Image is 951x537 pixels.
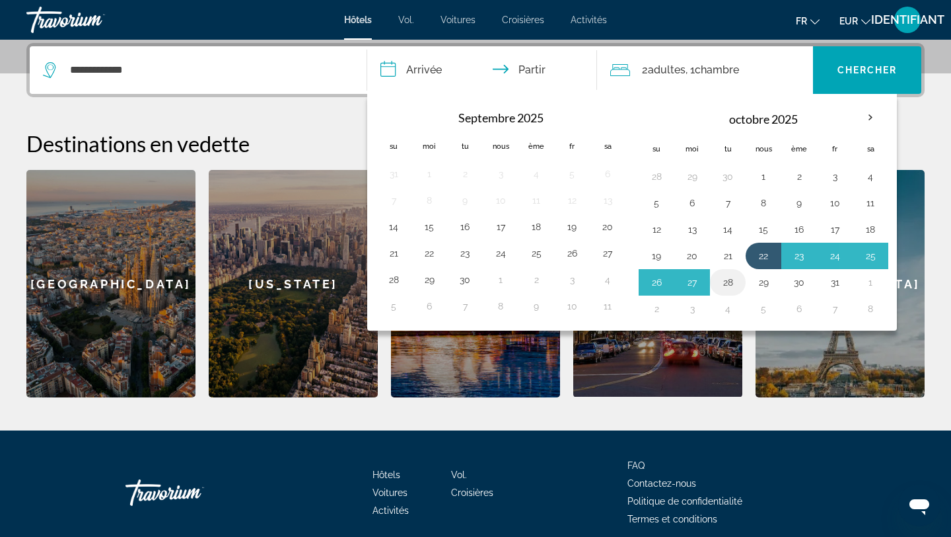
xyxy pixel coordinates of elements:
button: Jour 26 [646,273,667,292]
font: Activités [372,505,409,516]
button: Jour 7 [454,297,475,315]
font: Termes et conditions [627,514,717,524]
button: Jour 5 [646,194,667,212]
button: Jour 8 [490,297,511,315]
button: Jour 7 [824,300,845,318]
button: Jour 5 [561,165,582,183]
a: Travorium [26,3,158,37]
button: Jour 19 [646,247,667,265]
button: Jour 20 [597,218,618,236]
button: Jour 7 [383,191,404,210]
a: [US_STATE] [209,170,378,397]
div: Widget de recherche [30,46,921,94]
button: Jour 6 [682,194,703,212]
button: Jour 21 [717,247,738,265]
iframe: Bouton de lancement de la fenêtre de messagerie [898,484,940,526]
button: Jour 17 [824,220,845,239]
button: Jour 2 [646,300,667,318]
button: Jour 25 [860,247,881,265]
button: Jour 10 [561,297,582,315]
a: Vol. [451,470,467,480]
a: [GEOGRAPHIC_DATA] [26,170,195,397]
button: Jour 2 [454,165,475,183]
button: Jour 21 [383,244,404,263]
font: IDENTIFIANT [871,13,944,26]
button: Jour 7 [717,194,738,212]
button: Jour 5 [753,300,774,318]
a: Voitures [372,487,407,498]
button: Jour 16 [789,220,810,239]
a: Contactez-nous [627,478,696,489]
font: , 1 [686,63,695,76]
button: Jour 31 [824,273,845,292]
a: Croisières [451,487,493,498]
button: Jour 11 [597,297,618,315]
button: Jour 3 [682,300,703,318]
button: Jour 27 [597,244,618,263]
button: Jour 17 [490,218,511,236]
font: Chambre [695,63,739,76]
button: Jour 6 [597,165,618,183]
button: Jour 1 [753,167,774,186]
a: FAQ [627,460,645,471]
font: adultes [648,63,686,76]
button: Menu utilisateur [890,6,925,34]
button: Jour 1 [860,273,881,292]
button: Jour 18 [526,218,547,236]
button: Jour 3 [561,270,582,289]
font: Chercher [837,65,898,75]
button: Jour 8 [419,191,440,210]
button: Jour 9 [454,191,475,210]
button: Jour 13 [682,220,703,239]
a: Activités [571,15,607,25]
font: [GEOGRAPHIC_DATA] [30,277,192,291]
button: Jour 30 [717,167,738,186]
button: Jour 27 [682,273,703,292]
button: Jour 2 [789,167,810,186]
button: Jour 23 [789,247,810,265]
button: Jour 10 [824,194,845,212]
button: Dates d'arrivée et de départ [367,46,597,94]
button: Mois prochain [853,103,888,133]
font: Septembre 2025 [458,110,544,125]
button: Jour 1 [490,270,511,289]
font: EUR [839,16,858,26]
button: Jour 15 [419,218,440,236]
button: Jour 9 [789,194,810,212]
button: Changer de langue [796,11,820,30]
font: Destinations en vedette [26,130,250,157]
button: Jour 13 [597,191,618,210]
font: Hôtels [344,15,372,25]
button: Jour 10 [490,191,511,210]
button: Jour 26 [561,244,582,263]
a: Politique de confidentialité [627,496,742,507]
button: Jour 24 [490,244,511,263]
button: Jour 18 [860,220,881,239]
button: Jour 4 [597,270,618,289]
button: Jour 24 [824,247,845,265]
button: Jour 2 [526,270,547,289]
a: Vol. [398,15,414,25]
button: Jour 22 [753,247,774,265]
a: Travorium [125,473,258,513]
button: Jour 30 [789,273,810,292]
a: Voitures [440,15,475,25]
button: Jour 12 [646,220,667,239]
button: Jour 29 [419,270,440,289]
font: octobre 2025 [729,112,798,126]
button: Jour 9 [526,297,547,315]
button: Jour 1 [419,165,440,183]
font: Croisières [502,15,544,25]
button: Jour 20 [682,247,703,265]
button: Jour 28 [717,273,738,292]
a: Hôtels [372,470,400,480]
button: Jour 23 [454,244,475,263]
